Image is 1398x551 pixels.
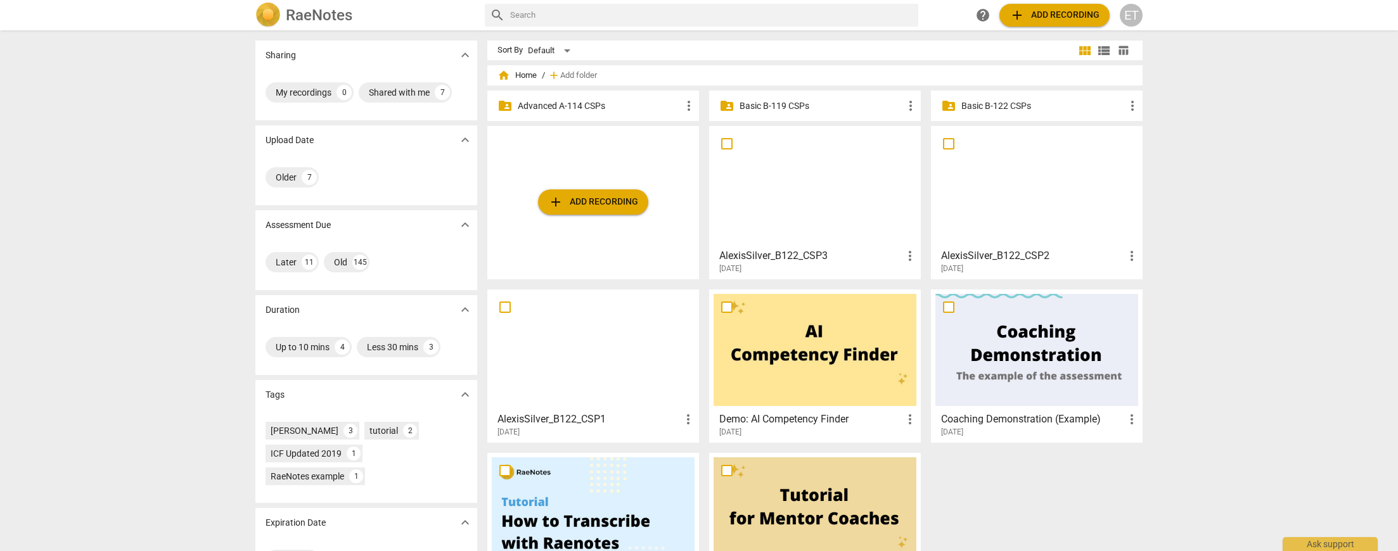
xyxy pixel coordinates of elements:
[548,194,638,210] span: Add recording
[1117,44,1129,56] span: table_chart
[1120,4,1143,27] button: ET
[266,388,285,402] p: Tags
[975,8,991,23] span: help
[941,98,956,113] span: folder_shared
[435,85,450,100] div: 7
[337,85,352,100] div: 0
[941,427,963,438] span: [DATE]
[458,132,473,148] span: expand_more
[302,170,317,185] div: 7
[999,4,1110,27] button: Upload
[1094,41,1113,60] button: List view
[458,387,473,402] span: expand_more
[1010,8,1025,23] span: add
[1077,43,1093,58] span: view_module
[902,248,918,263] span: more_vert
[681,98,696,113] span: more_vert
[456,300,475,319] button: Show more
[903,98,918,113] span: more_vert
[548,69,560,82] span: add
[497,46,523,55] div: Sort By
[1113,41,1132,60] button: Table view
[352,255,368,270] div: 145
[935,294,1138,437] a: Coaching Demonstration (Example)[DATE]
[276,171,297,184] div: Older
[456,130,475,149] button: Show more
[347,446,361,460] div: 1
[719,98,734,113] span: folder_shared
[343,424,357,438] div: 3
[714,294,916,437] a: Demo: AI Competency Finder[DATE]
[1283,537,1378,551] div: Ask support
[456,385,475,404] button: Show more
[941,248,1124,263] h3: AlexisSilver_B122_CSP2
[560,71,597,80] span: Add folder
[456,215,475,234] button: Show more
[681,412,696,427] span: more_vert
[518,99,681,113] p: Advanced A-114 CSPs
[266,218,331,232] p: Assessment Due
[1124,248,1139,263] span: more_vert
[497,412,681,427] h3: AlexisSilver_B122_CSP1
[902,412,918,427] span: more_vert
[1124,412,1139,427] span: more_vert
[935,130,1138,274] a: AlexisSilver_B122_CSP2[DATE]
[719,412,902,427] h3: Demo: AI Competency Finder
[719,248,902,263] h3: AlexisSilver_B122_CSP3
[497,69,510,82] span: home
[266,303,300,317] p: Duration
[1075,41,1094,60] button: Tile view
[255,3,281,28] img: Logo
[276,341,330,353] div: Up to 10 mins
[276,256,297,269] div: Later
[367,341,418,353] div: Less 30 mins
[497,98,513,113] span: folder_shared
[1125,98,1140,113] span: more_vert
[266,49,296,62] p: Sharing
[423,339,439,355] div: 3
[456,513,475,532] button: Show more
[719,263,741,274] span: [DATE]
[458,515,473,530] span: expand_more
[497,69,537,82] span: Home
[961,99,1125,113] p: Basic B-122 CSPs
[528,41,575,61] div: Default
[714,130,916,274] a: AlexisSilver_B122_CSP3[DATE]
[458,302,473,317] span: expand_more
[271,447,342,460] div: ICF Updated 2019
[349,469,363,483] div: 1
[271,470,344,483] div: RaeNotes example
[369,86,430,99] div: Shared with me
[456,46,475,65] button: Show more
[492,294,695,437] a: AlexisSilver_B122_CSP1[DATE]
[286,6,352,24] h2: RaeNotes
[972,4,994,27] a: Help
[271,424,338,437] div: [PERSON_NAME]
[302,255,317,270] div: 11
[335,339,350,355] div: 4
[941,263,963,274] span: [DATE]
[510,5,913,25] input: Search
[740,99,903,113] p: Basic B-119 CSPs
[542,71,545,80] span: /
[941,412,1124,427] h3: Coaching Demonstration (Example)
[538,189,648,215] button: Upload
[1096,43,1112,58] span: view_list
[1010,8,1100,23] span: Add recording
[334,256,347,269] div: Old
[266,516,326,529] p: Expiration Date
[369,424,398,437] div: tutorial
[403,424,417,438] div: 2
[548,194,563,210] span: add
[490,8,505,23] span: search
[458,217,473,232] span: expand_more
[497,427,520,438] span: [DATE]
[255,3,475,28] a: LogoRaeNotes
[719,427,741,438] span: [DATE]
[276,86,331,99] div: My recordings
[458,47,473,63] span: expand_more
[266,134,314,147] p: Upload Date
